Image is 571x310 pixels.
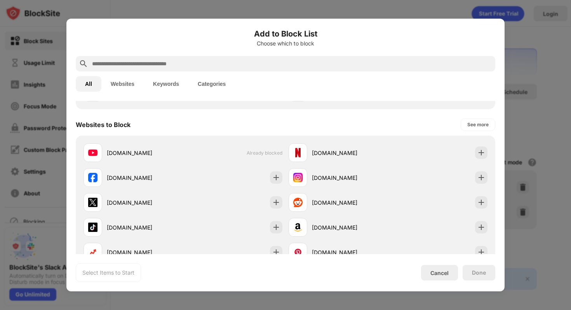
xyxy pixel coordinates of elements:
div: [DOMAIN_NAME] [107,174,183,182]
img: favicons [88,148,97,157]
div: Done [472,270,486,276]
button: All [76,76,101,92]
button: Websites [101,76,144,92]
h6: Add to Block List [76,28,495,40]
img: favicons [293,198,303,207]
button: Keywords [144,76,188,92]
div: [DOMAIN_NAME] [107,248,183,256]
img: favicons [293,173,303,182]
div: See more [467,121,489,129]
div: [DOMAIN_NAME] [312,149,388,157]
div: Select Items to Start [82,269,134,277]
img: favicons [88,198,97,207]
img: favicons [293,223,303,232]
div: [DOMAIN_NAME] [107,199,183,207]
div: [DOMAIN_NAME] [312,199,388,207]
img: favicons [293,247,303,257]
img: favicons [293,148,303,157]
button: Categories [188,76,235,92]
div: Choose which to block [76,40,495,47]
img: favicons [88,223,97,232]
div: Websites to Block [76,121,131,129]
div: [DOMAIN_NAME] [312,248,388,256]
span: Already blocked [247,150,282,156]
img: favicons [88,247,97,257]
div: [DOMAIN_NAME] [312,174,388,182]
img: search.svg [79,59,88,68]
div: [DOMAIN_NAME] [107,223,183,232]
img: favicons [88,173,97,182]
div: Cancel [430,270,449,276]
div: [DOMAIN_NAME] [107,149,183,157]
div: [DOMAIN_NAME] [312,223,388,232]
